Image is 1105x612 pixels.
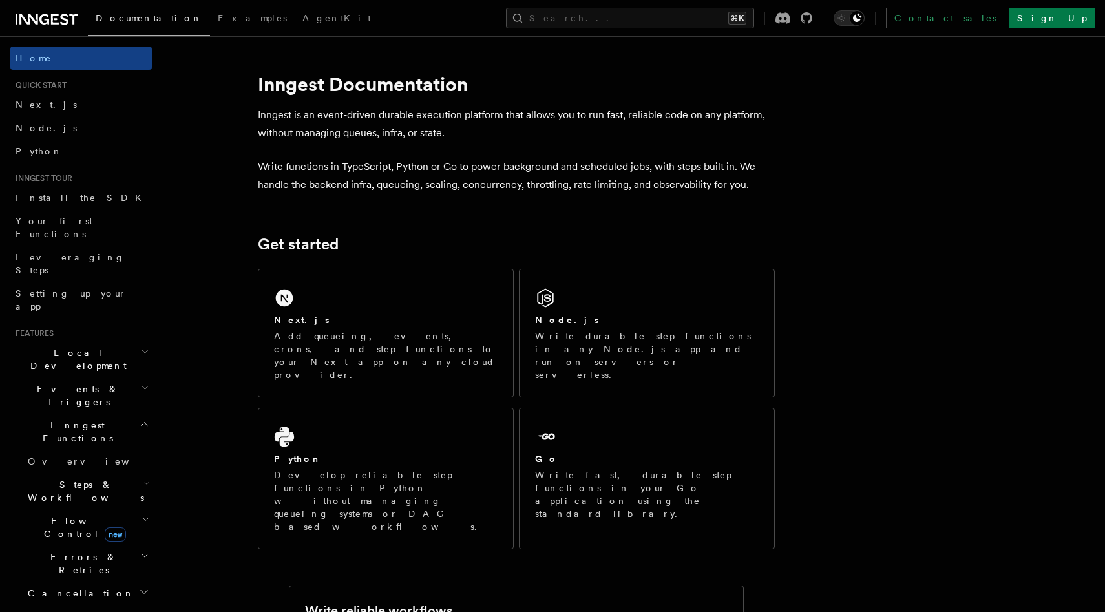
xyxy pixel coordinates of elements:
[10,383,141,408] span: Events & Triggers
[258,408,514,549] a: PythonDevelop reliable step functions in Python without managing queueing systems or DAG based wo...
[16,123,77,133] span: Node.js
[1009,8,1095,28] a: Sign Up
[535,469,759,520] p: Write fast, durable step functions in your Go application using the standard library.
[10,282,152,318] a: Setting up your app
[258,72,775,96] h1: Inngest Documentation
[10,246,152,282] a: Leveraging Steps
[506,8,754,28] button: Search...⌘K
[96,13,202,23] span: Documentation
[834,10,865,26] button: Toggle dark mode
[258,158,775,194] p: Write functions in TypeScript, Python or Go to power background and scheduled jobs, with steps bu...
[16,100,77,110] span: Next.js
[16,288,127,311] span: Setting up your app
[274,313,330,326] h2: Next.js
[88,4,210,36] a: Documentation
[16,193,149,203] span: Install the SDK
[274,452,322,465] h2: Python
[10,93,152,116] a: Next.js
[886,8,1004,28] a: Contact sales
[10,328,54,339] span: Features
[10,346,141,372] span: Local Development
[28,456,161,467] span: Overview
[258,106,775,142] p: Inngest is an event-driven durable execution platform that allows you to run fast, reliable code ...
[274,469,498,533] p: Develop reliable step functions in Python without managing queueing systems or DAG based workflows.
[16,252,125,275] span: Leveraging Steps
[519,408,775,549] a: GoWrite fast, durable step functions in your Go application using the standard library.
[16,216,92,239] span: Your first Functions
[23,473,152,509] button: Steps & Workflows
[218,13,287,23] span: Examples
[10,419,140,445] span: Inngest Functions
[10,414,152,450] button: Inngest Functions
[23,509,152,545] button: Flow Controlnew
[535,452,558,465] h2: Go
[23,587,134,600] span: Cancellation
[10,186,152,209] a: Install the SDK
[23,582,152,605] button: Cancellation
[258,269,514,397] a: Next.jsAdd queueing, events, crons, and step functions to your Next app on any cloud provider.
[10,173,72,184] span: Inngest tour
[105,527,126,542] span: new
[10,377,152,414] button: Events & Triggers
[535,330,759,381] p: Write durable step functions in any Node.js app and run on servers or serverless.
[302,13,371,23] span: AgentKit
[16,146,63,156] span: Python
[210,4,295,35] a: Examples
[16,52,52,65] span: Home
[728,12,746,25] kbd: ⌘K
[23,514,142,540] span: Flow Control
[535,313,599,326] h2: Node.js
[10,47,152,70] a: Home
[258,235,339,253] a: Get started
[10,140,152,163] a: Python
[10,80,67,90] span: Quick start
[23,450,152,473] a: Overview
[274,330,498,381] p: Add queueing, events, crons, and step functions to your Next app on any cloud provider.
[295,4,379,35] a: AgentKit
[23,478,144,504] span: Steps & Workflows
[10,116,152,140] a: Node.js
[10,209,152,246] a: Your first Functions
[519,269,775,397] a: Node.jsWrite durable step functions in any Node.js app and run on servers or serverless.
[23,551,140,576] span: Errors & Retries
[23,545,152,582] button: Errors & Retries
[10,341,152,377] button: Local Development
